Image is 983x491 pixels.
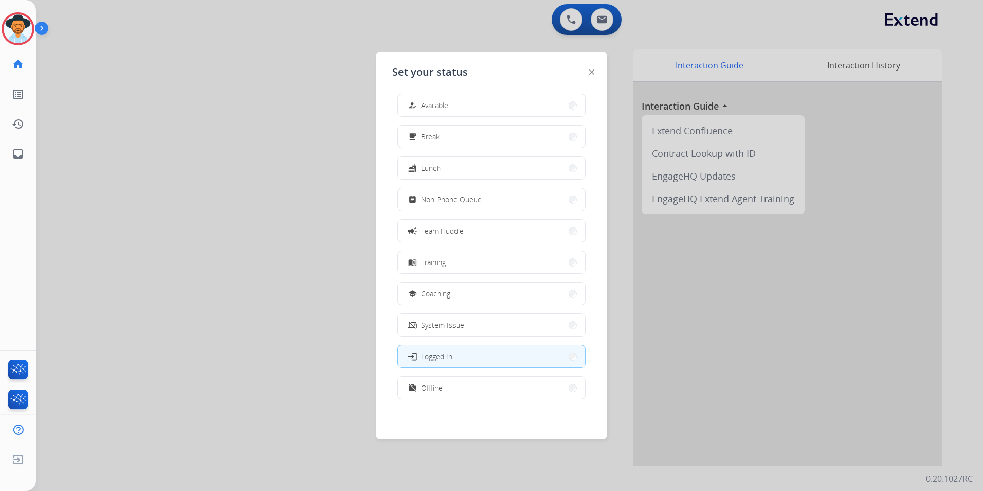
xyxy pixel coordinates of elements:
button: System Issue [398,314,585,336]
button: Available [398,94,585,116]
span: Non-Phone Queue [421,194,482,205]
button: Team Huddle [398,220,585,242]
button: Non-Phone Queue [398,188,585,211]
mat-icon: how_to_reg [408,101,417,110]
span: Logged In [421,351,452,362]
mat-icon: fastfood [408,164,417,172]
img: avatar [4,14,32,43]
button: Logged In [398,345,585,367]
span: Offline [421,382,443,393]
mat-icon: history [12,118,24,130]
span: Team Huddle [421,225,464,236]
span: System Issue [421,320,464,330]
span: Coaching [421,288,450,299]
span: Training [421,257,446,268]
button: Offline [398,377,585,399]
span: Available [421,100,448,111]
p: 0.20.1027RC [926,472,973,485]
mat-icon: school [408,289,417,298]
span: Set your status [392,65,468,79]
mat-icon: campaign [407,225,417,236]
mat-icon: assignment [408,195,417,204]
mat-icon: menu_book [408,258,417,267]
mat-icon: list_alt [12,88,24,100]
button: Coaching [398,283,585,305]
mat-icon: home [12,58,24,71]
mat-icon: inbox [12,148,24,160]
button: Break [398,126,585,148]
mat-icon: free_breakfast [408,132,417,141]
mat-icon: work_off [408,383,417,392]
span: Break [421,131,440,142]
span: Lunch [421,163,441,173]
img: close-button [589,69,594,75]
button: Training [398,251,585,273]
mat-icon: login [407,351,417,361]
button: Lunch [398,157,585,179]
mat-icon: phonelink_off [408,321,417,329]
